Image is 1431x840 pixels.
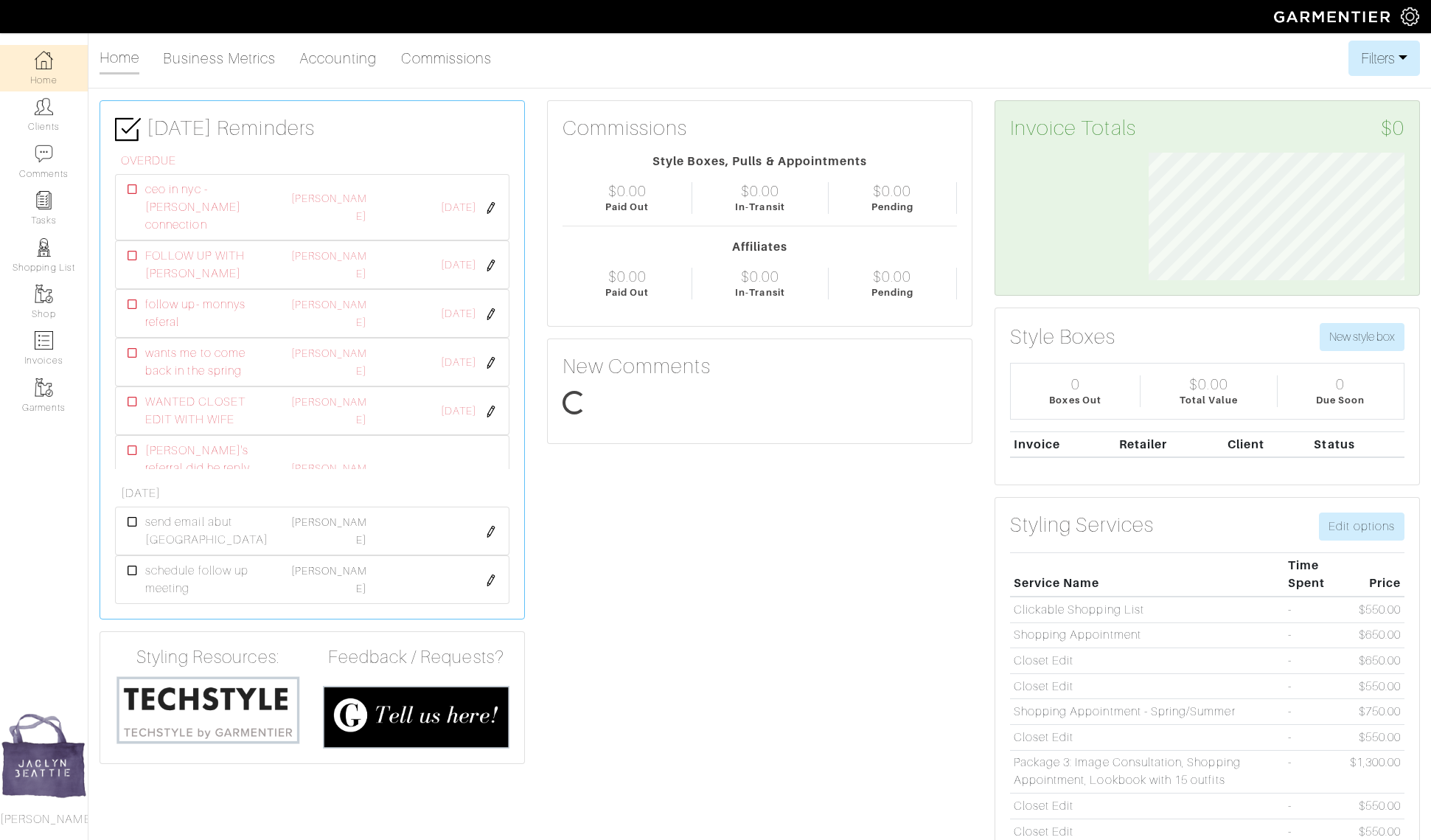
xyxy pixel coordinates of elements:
[871,285,913,299] div: Pending
[485,575,497,586] img: pen-cf24a1663064a2ec1b9c1bd2387e9de7a2fa800b781884d57f21acf72779bad2.png
[608,182,647,200] div: $0.00
[145,513,268,549] span: send email abut [GEOGRAPHIC_DATA]
[735,200,785,214] div: In-Transit
[145,247,268,282] span: FOLLOW UP WITH [PERSON_NAME]
[291,565,366,594] a: [PERSON_NAME]
[441,257,476,274] span: [DATE]
[1284,724,1346,750] td: -
[1346,794,1404,819] td: $550.00
[401,44,492,73] a: Commissions
[100,43,139,74] a: Home
[291,516,366,546] a: [PERSON_NAME]
[1071,375,1080,393] div: 0
[485,202,497,214] img: pen-cf24a1663064a2ec1b9c1bd2387e9de7a2fa800b781884d57f21acf72779bad2.png
[145,393,268,428] span: WANTED CLOSET EDIT WITH WIFE
[1346,622,1404,648] td: $650.00
[35,191,53,209] img: reminder-icon-8004d30b9f0a5d33ae49ab947aed9ed385cf756f9e5892f1edd6e32f2345188e.png
[1381,116,1404,141] span: $0
[563,116,688,141] h3: Commissions
[145,344,268,380] span: wants me to come back in the spring
[563,354,957,379] h3: New Comments
[441,200,476,216] span: [DATE]
[1284,553,1346,597] th: Time Spent
[1311,431,1404,457] th: Status
[441,403,476,420] span: [DATE]
[323,686,509,748] img: feedback_requests-3821251ac2bd56c73c230f3229a5b25d6eb027adea667894f41107c140538ee0.png
[441,355,476,371] span: [DATE]
[605,200,649,214] div: Paid Out
[1346,750,1404,794] td: $1,300.00
[1010,324,1116,350] h3: Style Boxes
[291,462,366,492] a: [PERSON_NAME]
[1319,513,1404,541] a: Edit options
[35,238,53,257] img: stylists-icon-eb353228a002819b7ec25b43dbf5f0378dd9e0616d9560372ff212230b889e62.png
[485,260,497,271] img: pen-cf24a1663064a2ec1b9c1bd2387e9de7a2fa800b781884d57f21acf72779bad2.png
[115,116,509,142] h3: [DATE] Reminders
[291,396,366,426] a: [PERSON_NAME]
[291,299,366,328] a: [PERSON_NAME]
[1010,673,1284,699] td: Closet Edit
[121,154,509,168] h6: OVERDUE
[1284,648,1346,674] td: -
[1010,597,1284,622] td: Clickable Shopping List
[605,285,649,299] div: Paid Out
[323,647,509,668] h4: Feedback / Requests?
[1316,393,1365,407] div: Due Soon
[1346,597,1404,622] td: $550.00
[1267,4,1401,29] img: garmentier-logo-header-white-b43fb05a5012e4ada735d5af1a66efaba907eab6374d6393d1fbf88cb4ef424d.png
[115,117,141,142] img: check-box-icon-36a4915ff3ba2bd8f6e4f29bc755bb66becd62c870f447fc0dd1365fcfddab58.png
[35,145,53,163] img: comment-icon-a0a6a9ef722e966f86d9cbdc48e553b5cf19dbc54f86b18d962a5391bc8f6eb6.png
[145,442,275,513] span: [PERSON_NAME]'s referral did he reply about [GEOGRAPHIC_DATA]?
[145,296,268,331] span: follow up- monnys referal
[1284,622,1346,648] td: -
[1010,724,1284,750] td: Closet Edit
[741,182,779,200] div: $0.00
[1320,323,1404,351] button: New style box
[1010,648,1284,674] td: Closet Edit
[485,406,497,417] img: pen-cf24a1663064a2ec1b9c1bd2387e9de7a2fa800b781884d57f21acf72779bad2.png
[1010,794,1284,819] td: Closet Edit
[1284,750,1346,794] td: -
[563,238,957,256] div: Affiliates
[1284,673,1346,699] td: -
[291,347,366,377] a: [PERSON_NAME]
[1284,794,1346,819] td: -
[1010,699,1284,725] td: Shopping Appointment - Spring/Summer
[563,153,957,170] div: Style Boxes, Pulls & Appointments
[1284,699,1346,725] td: -
[485,308,497,320] img: pen-cf24a1663064a2ec1b9c1bd2387e9de7a2fa800b781884d57f21acf72779bad2.png
[115,674,301,746] img: techstyle-93310999766a10050dc78ceb7f971a75838126fd19372ce40ba20cdf6a89b94b.png
[121,487,509,501] h6: [DATE]
[35,97,53,116] img: clients-icon-6bae9207a08558b7cb47a8932f037763ab4055f8c8b6bfacd5dc20c3e0201464.png
[608,268,647,285] div: $0.00
[741,268,779,285] div: $0.00
[1346,724,1404,750] td: $550.00
[1010,750,1284,794] td: Package 3: Image Consultation, Shopping Appointment, Lookbook with 15 outfits
[35,378,53,397] img: garments-icon-b7da505a4dc4fd61783c78ac3ca0ef83fa9d6f193b1c9dc38574b1d14d53ca28.png
[1284,597,1346,622] td: -
[291,250,366,280] a: [PERSON_NAME]
[35,331,53,350] img: orders-icon-0abe47150d42831381b5fb84f609e132dff9fe21cb692f30cb5eec754e2cba89.png
[1010,622,1284,648] td: Shopping Appointment
[35,51,53,69] img: dashboard-icon-dbcd8f5a0b271acd01030246c82b418ddd0df26cd7fceb0bd07c9910d44c42f6.png
[1010,116,1404,141] h3: Invoice Totals
[1010,553,1284,597] th: Service Name
[1180,393,1239,407] div: Total Value
[1348,41,1420,76] button: Filters
[1010,513,1154,538] h3: Styling Services
[735,285,785,299] div: In-Transit
[1049,393,1101,407] div: Boxes Out
[1189,375,1228,393] div: $0.00
[871,200,913,214] div: Pending
[873,182,911,200] div: $0.00
[1346,673,1404,699] td: $550.00
[485,526,497,538] img: pen-cf24a1663064a2ec1b9c1bd2387e9de7a2fa800b781884d57f21acf72779bad2.png
[441,306,476,322] span: [DATE]
[1336,375,1345,393] div: 0
[1346,553,1404,597] th: Price
[1010,431,1115,457] th: Invoice
[1224,431,1310,457] th: Client
[291,192,366,222] a: [PERSON_NAME]
[115,647,301,668] h4: Styling Resources:
[485,357,497,369] img: pen-cf24a1663064a2ec1b9c1bd2387e9de7a2fa800b781884d57f21acf72779bad2.png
